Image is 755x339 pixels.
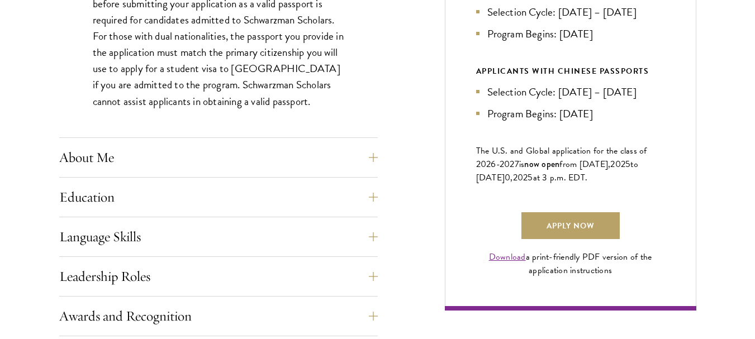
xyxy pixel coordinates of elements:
button: About Me [59,144,378,171]
span: now open [524,157,559,170]
button: Language Skills [59,223,378,250]
span: 202 [513,171,528,184]
li: Selection Cycle: [DATE] – [DATE] [476,4,665,20]
li: Program Begins: [DATE] [476,26,665,42]
li: Selection Cycle: [DATE] – [DATE] [476,84,665,100]
span: 5 [625,157,630,171]
span: 202 [610,157,625,171]
span: from [DATE], [559,157,610,171]
li: Program Begins: [DATE] [476,106,665,122]
a: Apply Now [521,212,620,239]
span: 5 [528,171,533,184]
span: 6 [491,157,496,171]
button: Leadership Roles [59,263,378,290]
span: is [519,157,525,171]
button: Education [59,184,378,211]
button: Awards and Recognition [59,303,378,330]
span: The U.S. and Global application for the class of 202 [476,144,647,171]
a: Download [489,250,526,264]
span: 0 [505,171,510,184]
span: , [510,171,512,184]
span: 7 [515,157,519,171]
div: a print-friendly PDF version of the application instructions [476,250,665,277]
span: to [DATE] [476,157,638,184]
span: -202 [496,157,515,171]
span: at 3 p.m. EDT. [533,171,588,184]
div: APPLICANTS WITH CHINESE PASSPORTS [476,64,665,78]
